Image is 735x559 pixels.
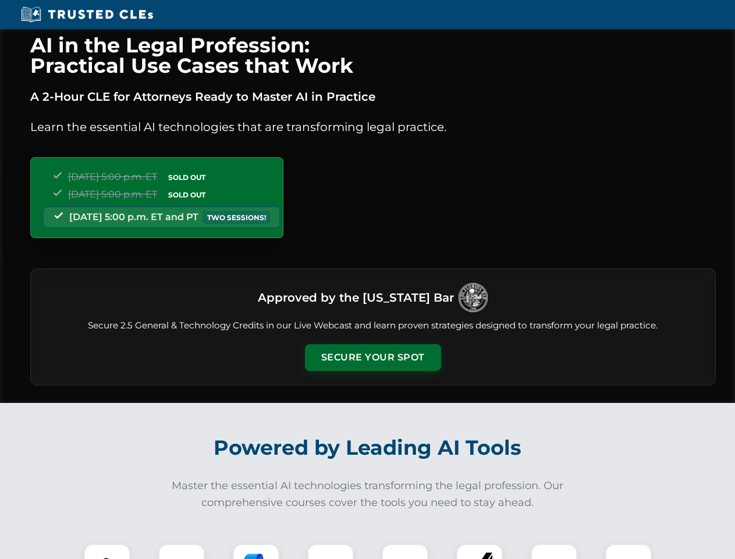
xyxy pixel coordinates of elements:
p: Master the essential AI technologies transforming the legal profession. Our comprehensive courses... [164,477,571,511]
img: Trusted CLEs [17,6,157,23]
span: [DATE] 5:00 p.m. ET [68,171,157,182]
span: SOLD OUT [164,171,210,183]
h1: AI in the Legal Profession: Practical Use Cases that Work [30,35,716,76]
img: Logo [459,283,488,312]
p: A 2-Hour CLE for Attorneys Ready to Master AI in Practice [30,87,716,106]
h3: Approved by the [US_STATE] Bar [258,287,454,308]
h2: Powered by Leading AI Tools [45,427,690,468]
p: Learn the essential AI technologies that are transforming legal practice. [30,118,716,136]
span: SOLD OUT [164,189,210,201]
button: Secure Your Spot [305,344,441,371]
span: [DATE] 5:00 p.m. ET [68,189,157,200]
p: Secure 2.5 General & Technology Credits in our Live Webcast and learn proven strategies designed ... [45,319,701,332]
